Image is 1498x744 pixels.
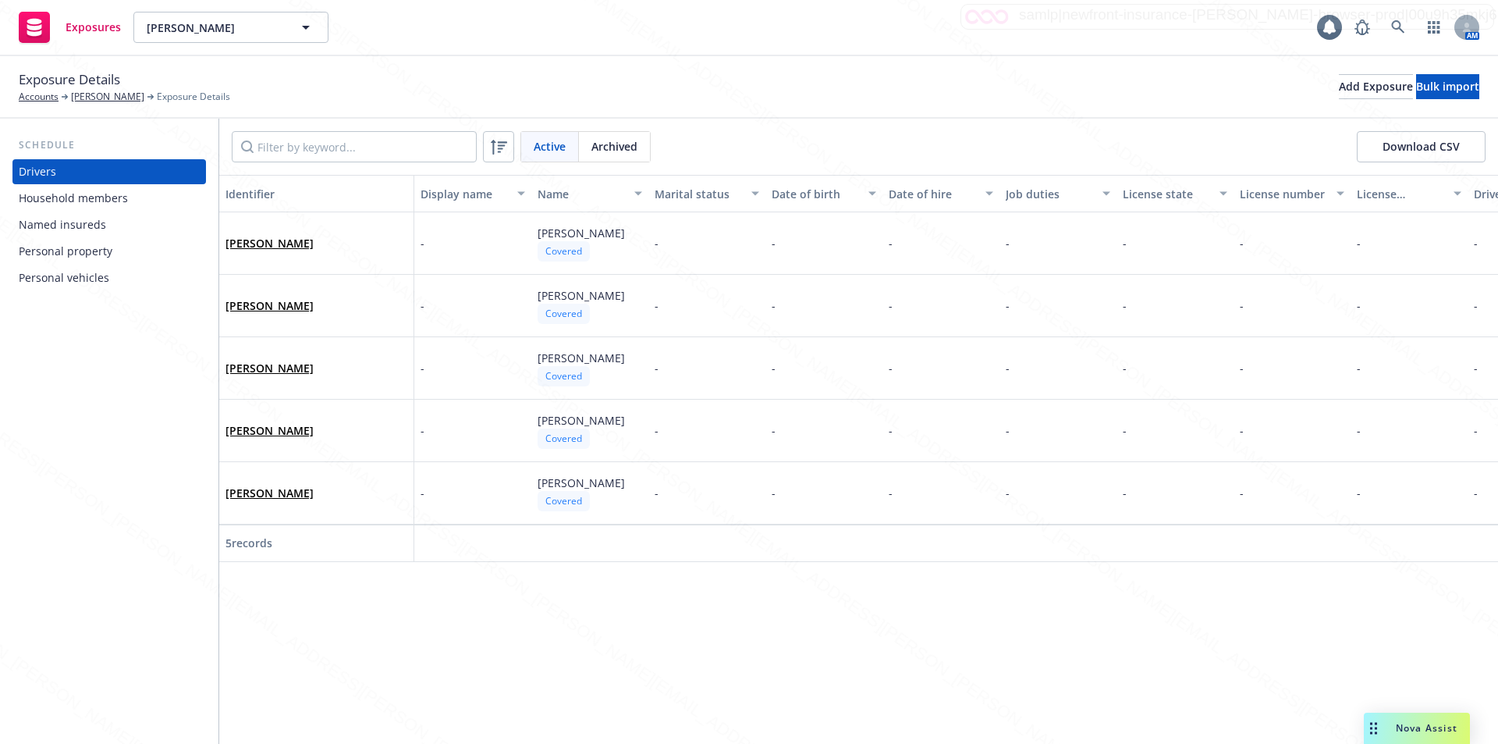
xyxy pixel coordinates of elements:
[765,175,882,212] button: Date of birth
[1339,75,1413,98] div: Add Exposure
[889,361,893,376] span: -
[225,536,272,550] span: 5 records
[232,131,477,162] input: Filter by keyword...
[534,138,566,155] span: Active
[1123,236,1127,251] span: -
[1006,186,1093,202] div: Job duties
[225,361,314,376] a: [PERSON_NAME]
[648,175,765,212] button: Marital status
[538,186,625,202] div: Name
[538,304,590,323] div: Covered
[889,486,893,500] span: -
[19,69,120,90] span: Exposure Details
[1240,298,1244,313] span: -
[421,186,508,202] div: Display name
[538,288,625,303] span: [PERSON_NAME]
[1357,298,1361,313] span: -
[1357,236,1361,251] span: -
[1006,423,1010,438] span: -
[538,413,625,428] span: [PERSON_NAME]
[421,360,424,376] span: -
[225,297,314,314] span: [PERSON_NAME]
[71,90,144,104] a: [PERSON_NAME]
[538,491,590,511] div: Covered
[1416,74,1479,99] button: Bulk import
[1364,713,1383,744] div: Drag to move
[1339,74,1413,99] button: Add Exposure
[772,423,776,438] span: -
[225,236,314,251] a: [PERSON_NAME]
[19,212,106,237] div: Named insureds
[538,475,625,490] span: [PERSON_NAME]
[1474,486,1478,500] span: -
[1240,236,1244,251] span: -
[19,186,128,211] div: Household members
[1474,361,1478,376] span: -
[1347,12,1378,43] a: Report a Bug
[225,423,314,438] a: [PERSON_NAME]
[1357,361,1361,376] span: -
[889,298,893,313] span: -
[66,21,121,34] span: Exposures
[421,485,424,501] span: -
[421,422,424,439] span: -
[12,212,206,237] a: Named insureds
[999,175,1116,212] button: Job duties
[538,429,590,448] div: Covered
[1364,713,1470,744] button: Nova Assist
[1240,486,1244,500] span: -
[1123,361,1127,376] span: -
[225,485,314,501] span: [PERSON_NAME]
[12,239,206,264] a: Personal property
[655,186,742,202] div: Marital status
[1006,298,1010,313] span: -
[1123,423,1127,438] span: -
[538,241,590,261] div: Covered
[225,298,314,313] a: [PERSON_NAME]
[655,236,658,251] span: -
[1116,175,1234,212] button: License state
[1383,12,1414,43] a: Search
[1240,423,1244,438] span: -
[225,360,314,376] span: [PERSON_NAME]
[157,90,230,104] span: Exposure Details
[12,5,127,49] a: Exposures
[772,236,776,251] span: -
[225,235,314,251] span: [PERSON_NAME]
[1396,721,1457,735] span: Nova Assist
[655,361,658,376] span: -
[1357,186,1444,202] div: License expiration date
[1006,361,1010,376] span: -
[655,486,658,500] span: -
[1240,186,1327,202] div: License number
[225,186,407,202] div: Identifier
[1234,175,1351,212] button: License number
[1351,175,1468,212] button: License expiration date
[1357,131,1486,162] button: Download CSV
[147,20,282,36] span: [PERSON_NAME]
[1240,361,1244,376] span: -
[1123,298,1127,313] span: -
[1123,186,1210,202] div: License state
[1474,236,1478,251] span: -
[538,366,590,386] div: Covered
[1006,486,1010,500] span: -
[1418,12,1450,43] a: Switch app
[889,236,893,251] span: -
[421,235,424,251] span: -
[531,175,648,212] button: Name
[772,486,776,500] span: -
[1416,75,1479,98] div: Bulk import
[12,186,206,211] a: Household members
[225,486,314,500] a: [PERSON_NAME]
[414,175,531,212] button: Display name
[772,298,776,313] span: -
[1357,423,1361,438] span: -
[1474,423,1478,438] span: -
[1006,236,1010,251] span: -
[1474,298,1478,313] span: -
[12,159,206,184] a: Drivers
[772,361,776,376] span: -
[538,226,625,240] span: [PERSON_NAME]
[19,265,109,290] div: Personal vehicles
